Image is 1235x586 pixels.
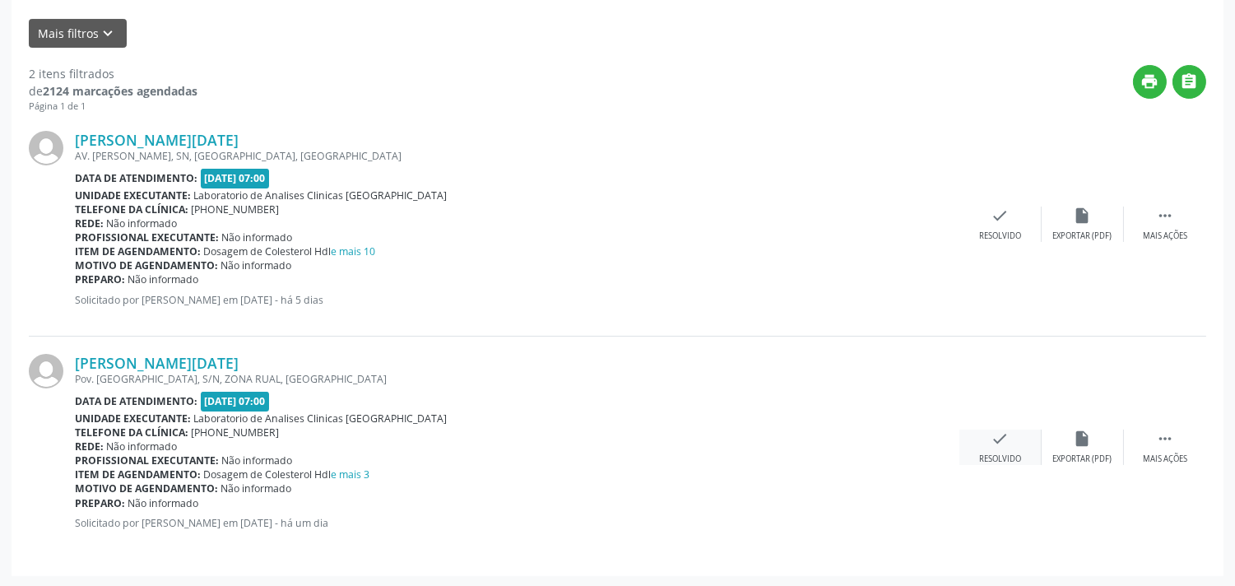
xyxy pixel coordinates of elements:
[1133,65,1167,99] button: print
[107,439,178,453] span: Não informado
[1156,430,1174,448] i: 
[1143,453,1187,465] div: Mais ações
[221,481,292,495] span: Não informado
[75,372,959,386] div: Pov. [GEOGRAPHIC_DATA], S/N, ZONA RUAL, [GEOGRAPHIC_DATA]
[75,394,197,408] b: Data de atendimento:
[75,202,188,216] b: Telefone da clínica:
[75,293,959,307] p: Solicitado por [PERSON_NAME] em [DATE] - há 5 dias
[75,496,125,510] b: Preparo:
[29,19,127,48] button: Mais filtroskeyboard_arrow_down
[43,83,197,99] strong: 2124 marcações agendadas
[194,412,448,426] span: Laboratorio de Analises Clinicas [GEOGRAPHIC_DATA]
[100,25,118,43] i: keyboard_arrow_down
[75,230,219,244] b: Profissional executante:
[192,202,280,216] span: [PHONE_NUMBER]
[75,244,201,258] b: Item de agendamento:
[75,453,219,467] b: Profissional executante:
[221,258,292,272] span: Não informado
[201,169,270,188] span: [DATE] 07:00
[29,65,197,82] div: 2 itens filtrados
[75,216,104,230] b: Rede:
[1156,207,1174,225] i: 
[1053,453,1112,465] div: Exportar (PDF)
[29,82,197,100] div: de
[75,188,191,202] b: Unidade executante:
[29,354,63,388] img: img
[332,467,370,481] a: e mais 3
[75,481,218,495] b: Motivo de agendamento:
[1141,72,1159,91] i: print
[991,207,1010,225] i: check
[75,258,218,272] b: Motivo de agendamento:
[222,230,293,244] span: Não informado
[75,516,959,530] p: Solicitado por [PERSON_NAME] em [DATE] - há um dia
[75,131,239,149] a: [PERSON_NAME][DATE]
[128,272,199,286] span: Não informado
[75,426,188,439] b: Telefone da clínica:
[75,354,239,372] a: [PERSON_NAME][DATE]
[991,430,1010,448] i: check
[75,439,104,453] b: Rede:
[201,392,270,411] span: [DATE] 07:00
[1074,207,1092,225] i: insert_drive_file
[75,171,197,185] b: Data de atendimento:
[128,496,199,510] span: Não informado
[1143,230,1187,242] div: Mais ações
[75,467,201,481] b: Item de agendamento:
[1053,230,1112,242] div: Exportar (PDF)
[979,453,1021,465] div: Resolvido
[75,272,125,286] b: Preparo:
[192,426,280,439] span: [PHONE_NUMBER]
[107,216,178,230] span: Não informado
[1172,65,1206,99] button: 
[204,467,370,481] span: Dosagem de Colesterol Hdl
[75,412,191,426] b: Unidade executante:
[222,453,293,467] span: Não informado
[1181,72,1199,91] i: 
[332,244,376,258] a: e mais 10
[194,188,448,202] span: Laboratorio de Analises Clinicas [GEOGRAPHIC_DATA]
[29,100,197,114] div: Página 1 de 1
[204,244,376,258] span: Dosagem de Colesterol Hdl
[75,149,959,163] div: AV. [PERSON_NAME], SN, [GEOGRAPHIC_DATA], [GEOGRAPHIC_DATA]
[1074,430,1092,448] i: insert_drive_file
[29,131,63,165] img: img
[979,230,1021,242] div: Resolvido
